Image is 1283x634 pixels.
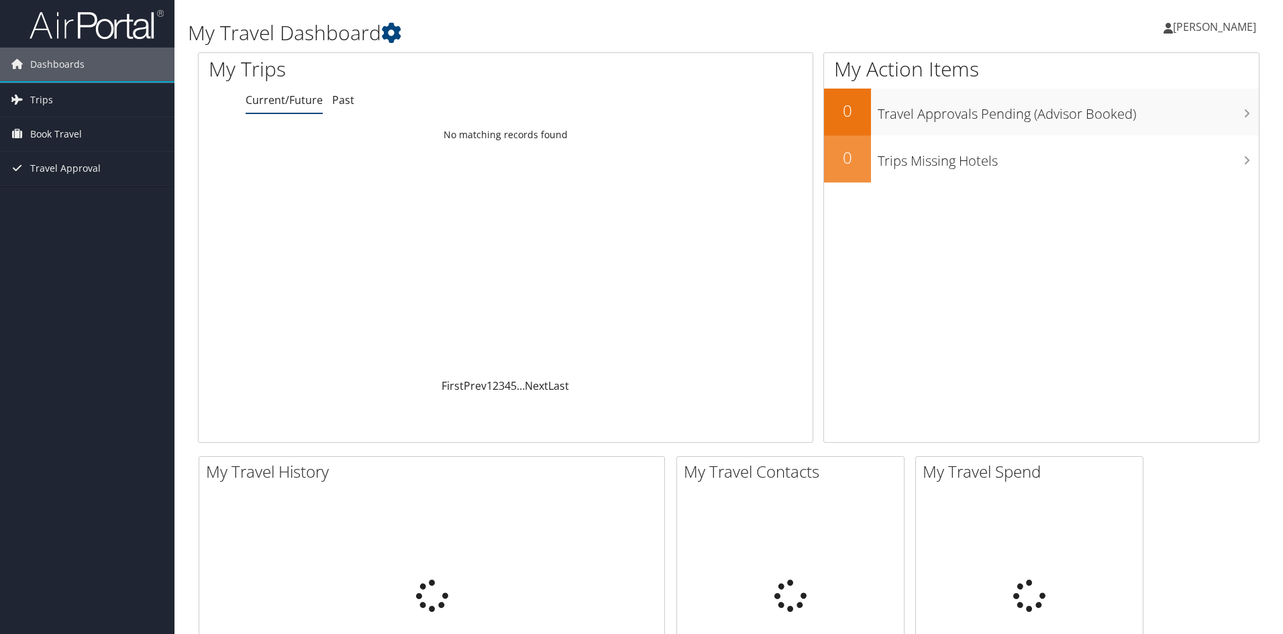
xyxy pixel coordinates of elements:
[464,378,486,393] a: Prev
[548,378,569,393] a: Last
[1164,7,1270,47] a: [PERSON_NAME]
[30,48,85,81] span: Dashboards
[824,55,1259,83] h1: My Action Items
[824,99,871,122] h2: 0
[486,378,493,393] a: 1
[199,123,813,147] td: No matching records found
[511,378,517,393] a: 5
[188,19,909,47] h1: My Travel Dashboard
[824,146,871,169] h2: 0
[824,89,1259,136] a: 0Travel Approvals Pending (Advisor Booked)
[878,145,1259,170] h3: Trips Missing Hotels
[209,55,547,83] h1: My Trips
[493,378,499,393] a: 2
[442,378,464,393] a: First
[30,9,164,40] img: airportal-logo.png
[1173,19,1256,34] span: [PERSON_NAME]
[923,460,1143,483] h2: My Travel Spend
[505,378,511,393] a: 4
[206,460,664,483] h2: My Travel History
[684,460,904,483] h2: My Travel Contacts
[30,152,101,185] span: Travel Approval
[332,93,354,107] a: Past
[517,378,525,393] span: …
[30,117,82,151] span: Book Travel
[30,83,53,117] span: Trips
[525,378,548,393] a: Next
[246,93,323,107] a: Current/Future
[824,136,1259,182] a: 0Trips Missing Hotels
[499,378,505,393] a: 3
[878,98,1259,123] h3: Travel Approvals Pending (Advisor Booked)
